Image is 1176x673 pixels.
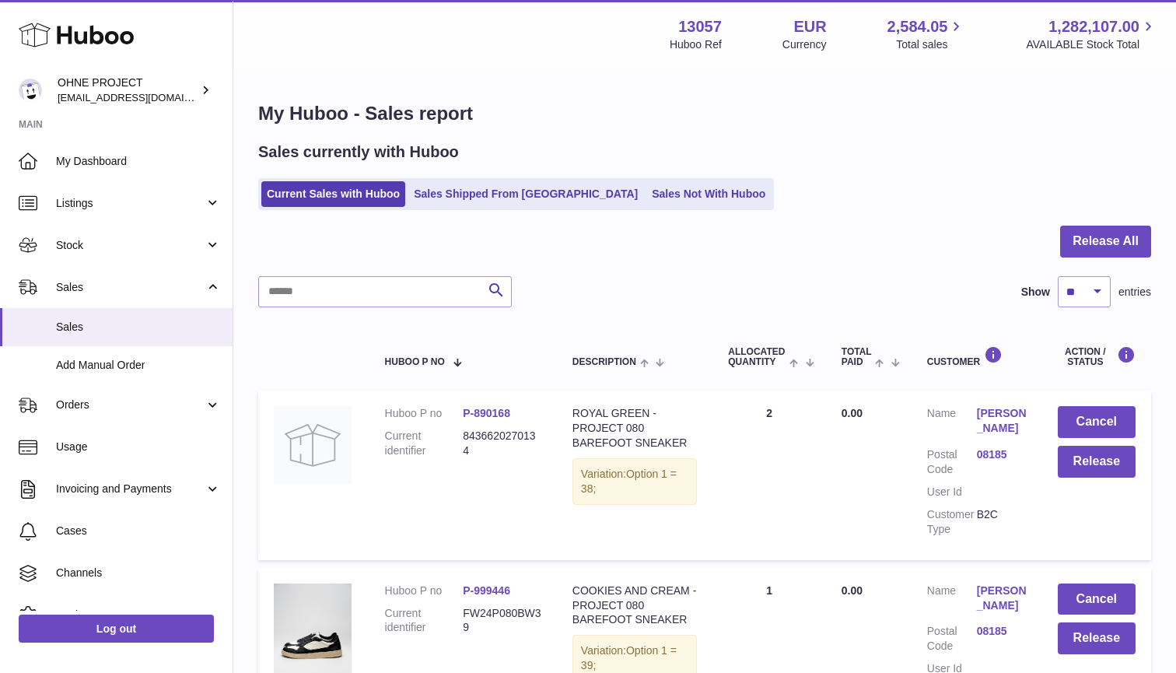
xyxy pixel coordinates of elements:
[1118,285,1151,300] span: entries
[782,37,827,52] div: Currency
[274,406,352,484] img: no-photo.jpg
[887,16,966,52] a: 2,584.05 Total sales
[572,584,697,628] div: COOKIES AND CREAM - PROJECT 080 BAREFOOT SNEAKER
[463,606,541,636] dd: FW24P080BW39
[258,101,1151,126] h1: My Huboo - Sales report
[842,407,863,419] span: 0.00
[1058,346,1136,367] div: Action / Status
[58,75,198,105] div: OHNE PROJECT
[19,615,214,643] a: Log out
[793,16,826,37] strong: EUR
[261,181,405,207] a: Current Sales with Huboo
[1060,226,1151,258] button: Release All
[678,16,722,37] strong: 13057
[58,91,229,103] span: [EMAIL_ADDRESS][DOMAIN_NAME]
[977,406,1027,436] a: [PERSON_NAME]
[19,79,42,102] img: support@ohneproject.com
[385,357,445,367] span: Huboo P no
[1058,446,1136,478] button: Release
[712,391,825,559] td: 2
[646,181,771,207] a: Sales Not With Huboo
[56,196,205,211] span: Listings
[463,429,541,458] dd: 8436620270134
[896,37,965,52] span: Total sales
[581,644,677,671] span: Option 1 = 39;
[842,584,863,597] span: 0.00
[56,238,205,253] span: Stock
[927,584,977,617] dt: Name
[385,406,464,421] dt: Huboo P no
[463,407,510,419] a: P-890168
[385,584,464,598] dt: Huboo P no
[56,280,205,295] span: Sales
[1026,37,1157,52] span: AVAILABLE Stock Total
[927,406,977,440] dt: Name
[927,346,1027,367] div: Customer
[56,358,221,373] span: Add Manual Order
[1048,16,1139,37] span: 1,282,107.00
[408,181,643,207] a: Sales Shipped From [GEOGRAPHIC_DATA]
[572,458,697,505] div: Variation:
[572,406,697,450] div: ROYAL GREEN - PROJECT 080 BAREFOOT SNEAKER
[927,485,977,499] dt: User Id
[1058,406,1136,438] button: Cancel
[728,347,786,367] span: ALLOCATED Quantity
[1058,584,1136,615] button: Cancel
[56,320,221,335] span: Sales
[977,507,1027,537] dd: B2C
[670,37,722,52] div: Huboo Ref
[56,482,205,496] span: Invoicing and Payments
[463,584,510,597] a: P-999446
[56,566,221,580] span: Channels
[56,608,221,622] span: Settings
[581,468,677,495] span: Option 1 = 38;
[1021,285,1050,300] label: Show
[977,624,1027,639] a: 08185
[385,429,464,458] dt: Current identifier
[977,584,1027,613] a: [PERSON_NAME]
[927,507,977,537] dt: Customer Type
[56,398,205,412] span: Orders
[977,447,1027,462] a: 08185
[927,447,977,477] dt: Postal Code
[1058,622,1136,654] button: Release
[842,347,872,367] span: Total paid
[56,524,221,538] span: Cases
[927,624,977,654] dt: Postal Code
[56,440,221,454] span: Usage
[385,606,464,636] dt: Current identifier
[1026,16,1157,52] a: 1,282,107.00 AVAILABLE Stock Total
[572,357,636,367] span: Description
[258,142,459,163] h2: Sales currently with Huboo
[56,154,221,169] span: My Dashboard
[887,16,948,37] span: 2,584.05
